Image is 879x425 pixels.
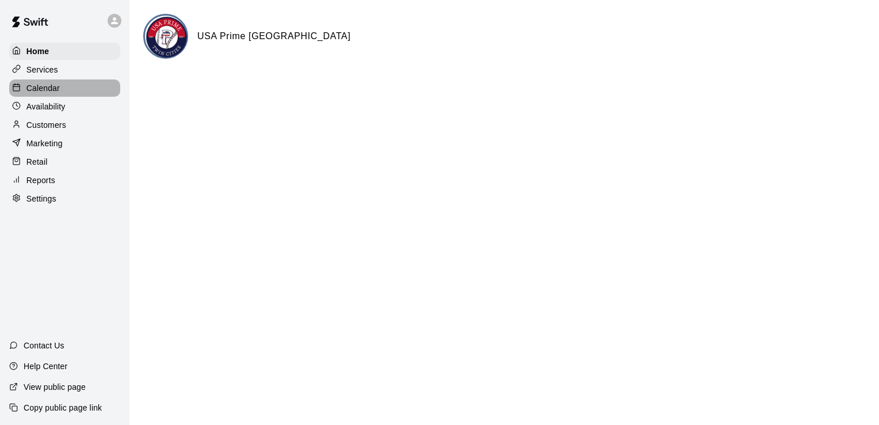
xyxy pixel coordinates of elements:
[9,153,120,170] a: Retail
[9,61,120,78] a: Services
[9,79,120,97] a: Calendar
[26,156,48,168] p: Retail
[145,16,188,59] img: USA Prime Twin Cities logo
[26,82,60,94] p: Calendar
[26,138,63,149] p: Marketing
[26,193,56,204] p: Settings
[9,116,120,134] a: Customers
[26,119,66,131] p: Customers
[26,45,49,57] p: Home
[197,29,351,44] h6: USA Prime [GEOGRAPHIC_DATA]
[9,135,120,152] a: Marketing
[24,381,86,393] p: View public page
[24,402,102,413] p: Copy public page link
[9,43,120,60] a: Home
[9,190,120,207] a: Settings
[24,361,67,372] p: Help Center
[26,64,58,75] p: Services
[9,98,120,115] a: Availability
[24,340,64,351] p: Contact Us
[26,101,66,112] p: Availability
[26,174,55,186] p: Reports
[9,172,120,189] a: Reports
